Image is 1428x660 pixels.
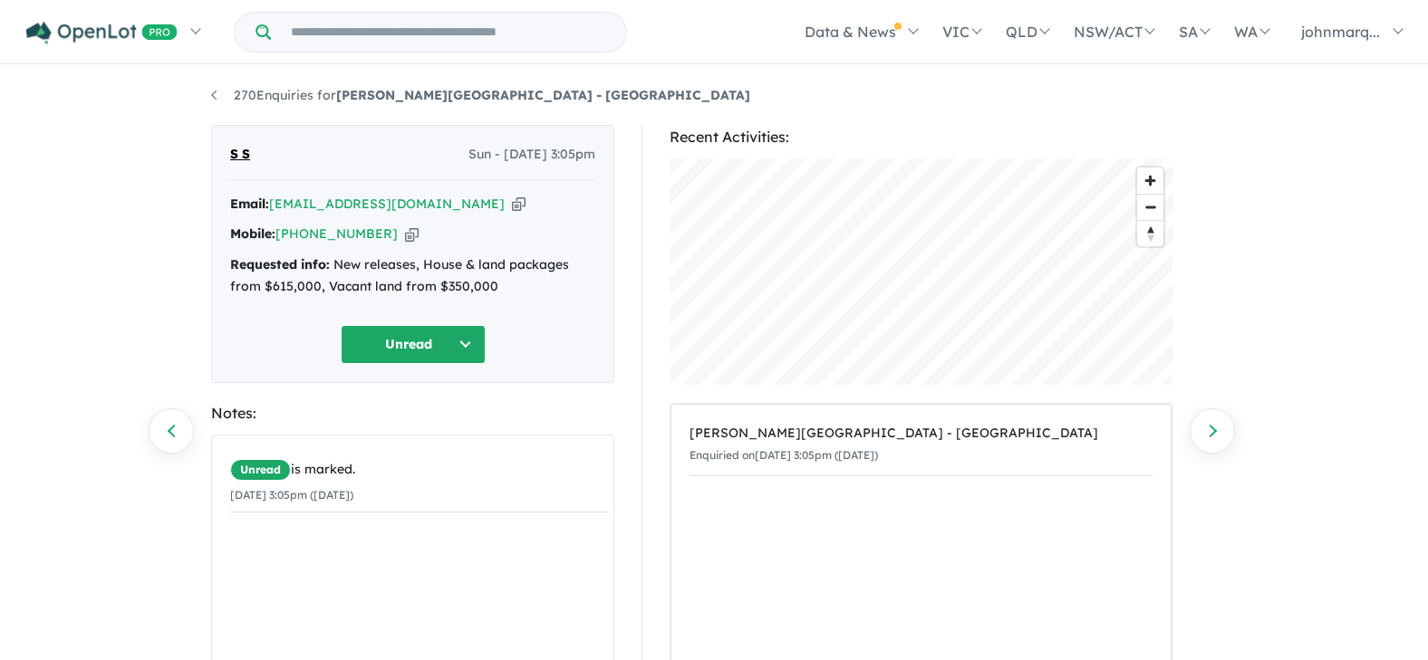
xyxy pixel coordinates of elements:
small: [DATE] 3:05pm ([DATE]) [230,488,353,502]
button: Unread [341,325,486,364]
strong: Mobile: [230,225,275,242]
div: Notes: [211,401,614,426]
a: 270Enquiries for[PERSON_NAME][GEOGRAPHIC_DATA] - [GEOGRAPHIC_DATA] [211,87,750,103]
button: Copy [512,195,526,214]
a: [EMAIL_ADDRESS][DOMAIN_NAME] [269,196,505,212]
strong: Email: [230,196,269,212]
div: Recent Activities: [670,125,1172,149]
button: Reset bearing to north [1137,220,1163,246]
span: Unread [230,459,291,481]
input: Try estate name, suburb, builder or developer [275,13,622,52]
div: New releases, House & land packages from $615,000, Vacant land from $350,000 [230,254,595,298]
nav: breadcrumb [211,85,1217,107]
strong: Requested info: [230,256,330,273]
div: [PERSON_NAME][GEOGRAPHIC_DATA] - [GEOGRAPHIC_DATA] [690,423,1153,445]
a: [PERSON_NAME][GEOGRAPHIC_DATA] - [GEOGRAPHIC_DATA]Enquiried on[DATE] 3:05pm ([DATE]) [690,414,1153,476]
span: Reset bearing to north [1137,221,1163,246]
strong: [PERSON_NAME][GEOGRAPHIC_DATA] - [GEOGRAPHIC_DATA] [336,87,750,103]
span: Zoom out [1137,195,1163,220]
small: Enquiried on [DATE] 3:05pm ([DATE]) [690,448,878,462]
a: [PHONE_NUMBER] [275,225,398,242]
span: johnmarq... [1301,23,1380,41]
span: Sun - [DATE] 3:05pm [468,144,595,166]
canvas: Map [670,158,1172,385]
button: Copy [405,225,419,244]
span: S S [230,144,250,166]
button: Zoom in [1137,167,1163,194]
button: Zoom out [1137,194,1163,220]
div: is marked. [230,459,609,481]
img: Openlot PRO Logo White [26,22,178,44]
